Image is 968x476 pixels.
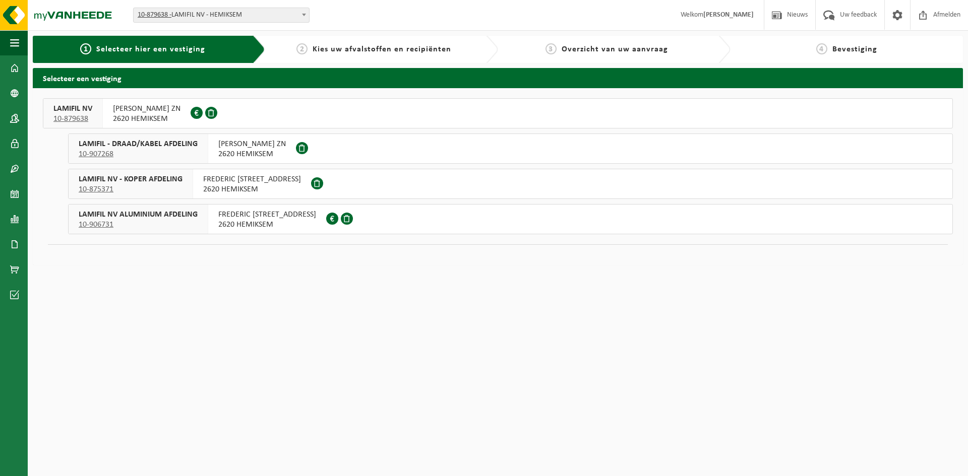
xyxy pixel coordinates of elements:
[113,104,180,114] span: [PERSON_NAME] ZN
[218,210,316,220] span: FREDERIC [STREET_ADDRESS]
[68,169,953,199] button: LAMIFIL NV - KOPER AFDELING 10-875371 FREDERIC [STREET_ADDRESS]2620 HEMIKSEM
[80,43,91,54] span: 1
[33,68,963,88] h2: Selecteer een vestiging
[79,221,113,229] tcxspan: Call 10-906731 via 3CX
[703,11,754,19] strong: [PERSON_NAME]
[53,115,88,123] tcxspan: Call 10-879638 via 3CX
[113,114,180,124] span: 2620 HEMIKSEM
[68,133,953,164] button: LAMIFIL - DRAAD/KABEL AFDELING 10-907268 [PERSON_NAME] ZN2620 HEMIKSEM
[562,45,668,53] span: Overzicht van uw aanvraag
[832,45,877,53] span: Bevestiging
[79,210,198,220] span: LAMIFIL NV ALUMINIUM AFDELING
[96,45,205,53] span: Selecteer hier een vestiging
[133,8,310,23] span: 10-879638 - LAMIFIL NV - HEMIKSEM
[218,149,286,159] span: 2620 HEMIKSEM
[79,150,113,158] tcxspan: Call 10-907268 via 3CX
[79,139,198,149] span: LAMIFIL - DRAAD/KABEL AFDELING
[79,174,183,184] span: LAMIFIL NV - KOPER AFDELING
[53,104,92,114] span: LAMIFIL NV
[218,220,316,230] span: 2620 HEMIKSEM
[296,43,308,54] span: 2
[134,8,309,22] span: 10-879638 - LAMIFIL NV - HEMIKSEM
[816,43,827,54] span: 4
[546,43,557,54] span: 3
[218,139,286,149] span: [PERSON_NAME] ZN
[313,45,451,53] span: Kies uw afvalstoffen en recipiënten
[203,174,301,184] span: FREDERIC [STREET_ADDRESS]
[203,184,301,194] span: 2620 HEMIKSEM
[138,11,171,19] tcxspan: Call 10-879638 - via 3CX
[68,204,953,234] button: LAMIFIL NV ALUMINIUM AFDELING 10-906731 FREDERIC [STREET_ADDRESS]2620 HEMIKSEM
[43,98,953,128] button: LAMIFIL NV 10-879638 [PERSON_NAME] ZN2620 HEMIKSEM
[79,185,113,193] tcxspan: Call 10-875371 via 3CX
